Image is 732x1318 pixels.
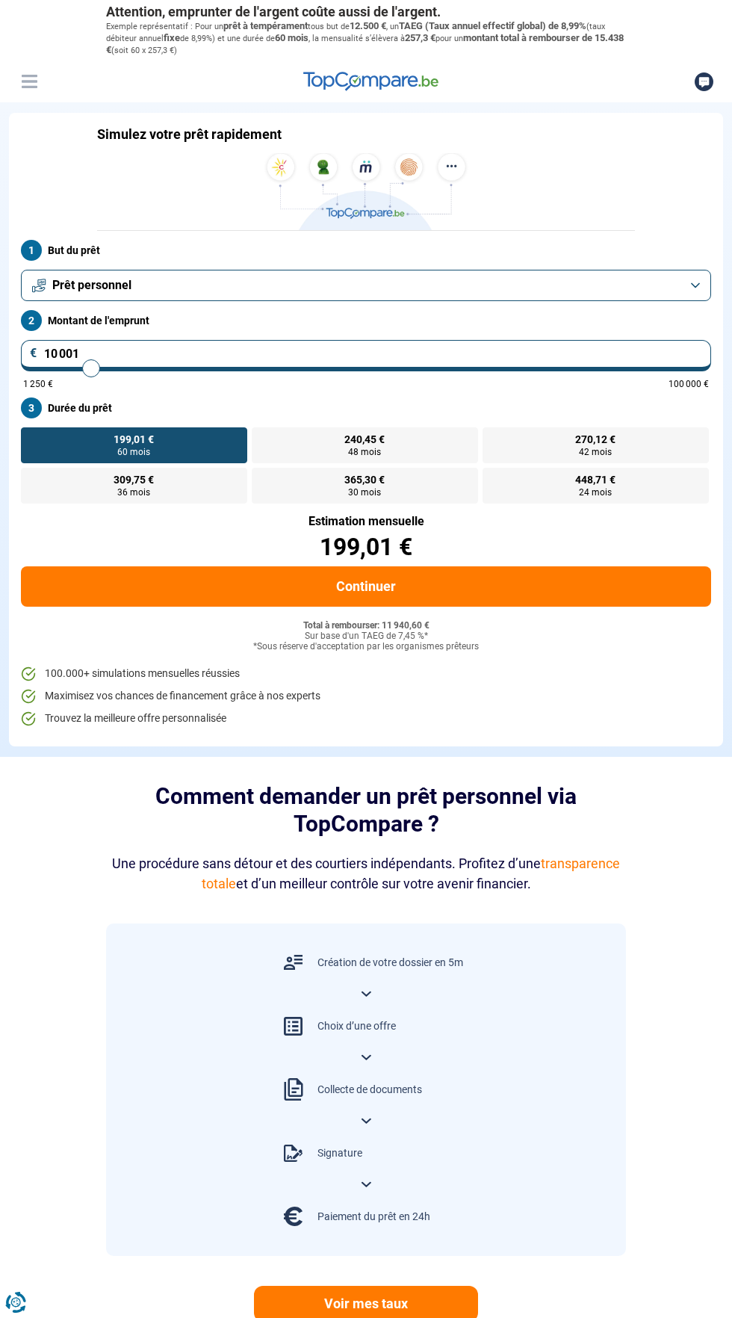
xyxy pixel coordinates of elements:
[348,488,381,497] span: 30 mois
[399,20,586,31] span: TAEG (Taux annuel effectif global) de 8,99%
[21,689,711,704] li: Maximisez vos chances de financement grâce à nos experts
[261,153,471,230] img: TopCompare.be
[344,474,385,485] span: 365,30 €
[317,1146,362,1161] div: Signature
[344,434,385,445] span: 240,45 €
[575,474,615,485] span: 448,71 €
[575,434,615,445] span: 270,12 €
[21,516,711,527] div: Estimation mensuelle
[21,631,711,642] div: Sur base d'un TAEG de 7,45 %*
[21,621,711,631] div: Total à rembourser: 11 940,60 €
[405,32,435,43] span: 257,3 €
[348,448,381,457] span: 48 mois
[21,535,711,559] div: 199,01 €
[303,72,438,91] img: TopCompare
[317,956,463,971] div: Création de votre dossier en 5m
[106,4,626,20] p: Attention, emprunter de l'argent coûte aussi de l'argent.
[164,32,180,43] span: fixe
[117,488,150,497] span: 36 mois
[579,448,612,457] span: 42 mois
[21,666,711,681] li: 100.000+ simulations mensuelles réussies
[317,1019,396,1034] div: Choix d’une offre
[21,397,711,418] label: Durée du prêt
[579,488,612,497] span: 24 mois
[52,277,131,294] span: Prêt personnel
[18,70,40,93] button: Menu
[21,566,711,607] button: Continuer
[114,434,154,445] span: 199,01 €
[21,270,711,301] button: Prêt personnel
[21,310,711,331] label: Montant de l'emprunt
[223,20,308,31] span: prêt à tempérament
[106,20,626,57] p: Exemple représentatif : Pour un tous but de , un (taux débiteur annuel de 8,99%) et une durée de ...
[23,380,53,389] span: 1 250 €
[669,380,709,389] span: 100 000 €
[97,126,282,143] h1: Simulez votre prêt rapidement
[317,1210,430,1225] div: Paiement du prêt en 24h
[106,782,626,838] h2: Comment demander un prêt personnel via TopCompare ?
[317,1083,422,1098] div: Collecte de documents
[350,20,386,31] span: 12.500 €
[21,711,711,726] li: Trouvez la meilleure offre personnalisée
[21,240,711,261] label: But du prêt
[202,856,621,891] span: transparence totale
[114,474,154,485] span: 309,75 €
[106,32,624,55] span: montant total à rembourser de 15.438 €
[30,347,37,359] span: €
[21,642,711,652] div: *Sous réserve d'acceptation par les organismes prêteurs
[275,32,308,43] span: 60 mois
[117,448,150,457] span: 60 mois
[106,853,626,894] div: Une procédure sans détour et des courtiers indépendants. Profitez d’une et d’un meilleur contrôle...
